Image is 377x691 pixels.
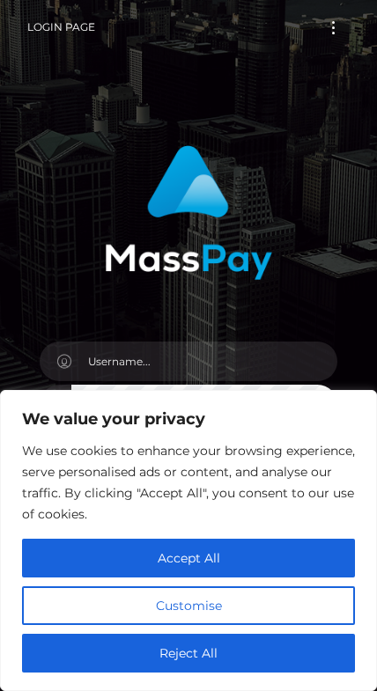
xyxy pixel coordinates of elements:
[22,586,355,625] button: Customise
[1,408,376,430] p: We value your privacy
[27,9,95,46] a: Login Page
[71,342,337,381] input: Username...
[22,440,355,525] p: We use cookies to enhance your browsing experience, serve personalised ads or content, and analys...
[105,145,272,280] img: MassPay Login
[22,634,355,673] button: Reject All
[317,16,350,40] button: Toggle navigation
[22,539,355,577] button: Accept All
